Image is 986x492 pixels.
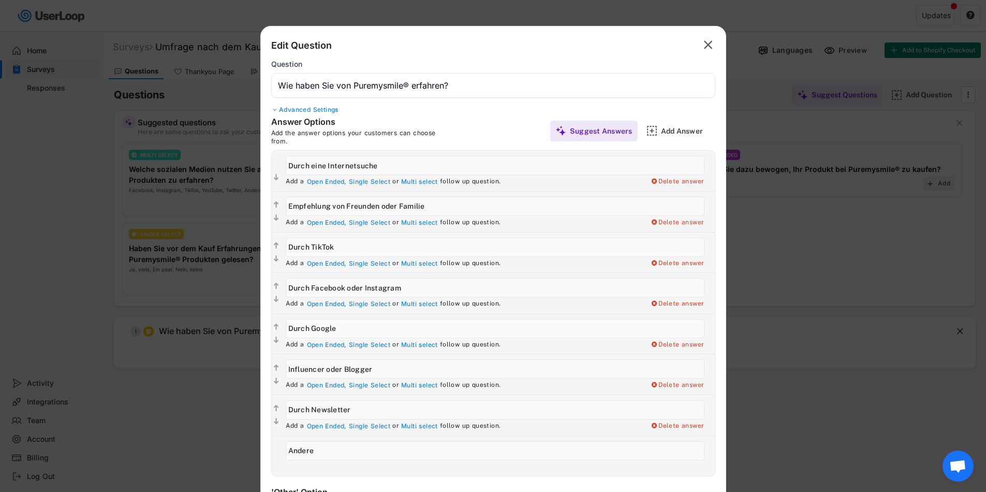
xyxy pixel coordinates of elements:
div: Single Select [349,178,390,186]
div: follow up question. [440,219,501,227]
div: Multi select [401,259,438,268]
button:  [272,213,281,223]
img: AddMajor.svg [646,125,657,136]
text:  [274,173,279,182]
text:  [274,323,279,331]
div: Multi select [401,219,438,227]
div: or [392,422,399,430]
div: or [392,259,399,268]
div: follow up question. [440,341,501,349]
div: Single Select [349,341,390,349]
div: Add a [286,219,304,227]
div: Add a [286,300,304,308]
div: Delete answer [651,178,704,186]
text:  [274,364,279,372]
div: Add Answer [661,126,713,136]
div: Delete answer [651,259,704,268]
div: or [392,178,399,186]
div: Open Ended, [307,219,347,227]
div: Single Select [349,381,390,389]
div: Add a [286,422,304,430]
div: Single Select [349,422,390,430]
div: or [392,381,399,389]
text:  [274,282,279,291]
div: follow up question. [440,300,501,308]
div: Open Ended, [307,178,347,186]
div: or [392,300,399,308]
div: Multi select [401,300,438,308]
input: Durch Google [286,319,704,338]
text:  [274,213,279,222]
div: Multi select [401,422,438,430]
div: Delete answer [651,341,704,349]
img: MagicMajor%20%28Purple%29.svg [555,125,566,136]
text:  [274,336,279,344]
div: Answer Options [271,117,426,129]
button:  [272,241,281,251]
div: or [392,341,399,349]
div: Edit Question [271,39,332,52]
button:  [272,254,281,264]
div: Open Ended, [307,300,347,308]
div: follow up question. [440,422,501,430]
div: Open Ended, [307,259,347,268]
button:  [272,376,281,386]
input: Empfehlung von Freunden oder Familie [286,197,704,216]
div: Delete answer [651,422,704,430]
text:  [274,254,279,263]
input: Durch Facebook oder Instagram [286,278,704,297]
text:  [274,417,279,426]
button:  [272,172,281,183]
div: Delete answer [651,381,704,389]
button:  [272,363,281,373]
text:  [274,377,279,385]
div: follow up question. [440,259,501,268]
button:  [272,416,281,427]
input: Andere [286,441,704,460]
div: Delete answer [651,219,704,227]
div: Question [271,60,302,69]
text:  [274,241,279,250]
div: Multi select [401,341,438,349]
text:  [704,37,713,52]
div: follow up question. [440,381,501,389]
div: Open Ended, [307,422,347,430]
input: Durch eine Internetsuche [286,156,704,175]
div: Single Select [349,300,390,308]
div: or [392,219,399,227]
text:  [274,404,279,413]
button:  [272,281,281,292]
input: Type your question here... [271,73,715,98]
div: Add a [286,178,304,186]
button:  [701,37,715,53]
input: Durch Newsletter [286,400,704,419]
div: Single Select [349,259,390,268]
button:  [272,335,281,345]
div: Multi select [401,381,438,389]
div: Add the answer options your customers can choose from. [271,129,452,145]
div: Open Ended, [307,341,347,349]
div: follow up question. [440,178,501,186]
button:  [272,403,281,414]
button:  [272,322,281,332]
div: Delete answer [651,300,704,308]
div: Add a [286,381,304,389]
div: Add a [286,341,304,349]
div: Multi select [401,178,438,186]
div: Open Ended, [307,381,347,389]
div: Single Select [349,219,390,227]
div: Add a [286,259,304,268]
div: Suggest Answers [570,126,632,136]
input: Influencer oder Blogger [286,359,704,379]
button:  [272,294,281,305]
text:  [274,200,279,209]
button:  [272,200,281,210]
div: Advanced Settings [271,106,715,114]
a: Chat öffnen [943,451,974,482]
text:  [274,295,279,304]
input: Durch TikTok [286,238,704,257]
